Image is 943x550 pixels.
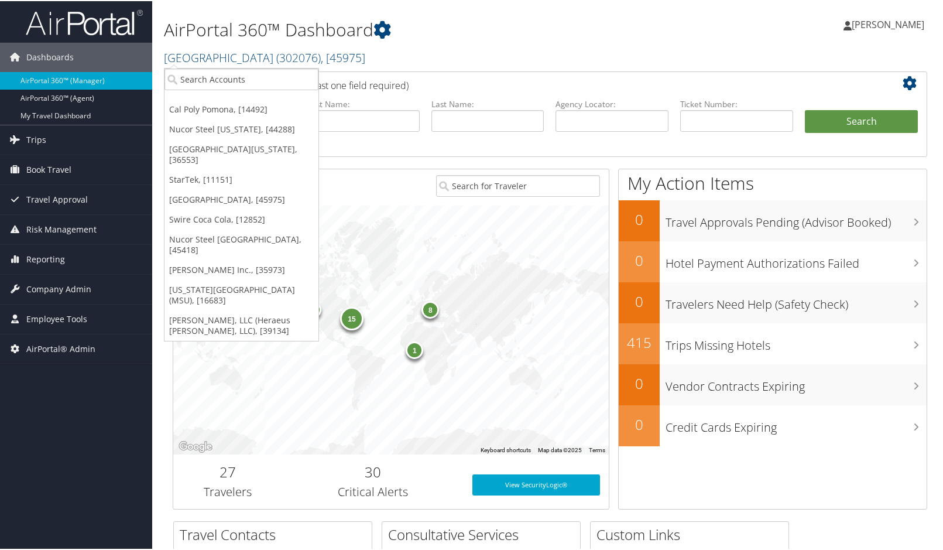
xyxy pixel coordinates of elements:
h2: 415 [619,332,660,351]
label: Last Name: [431,97,544,109]
h2: 0 [619,250,660,269]
span: [PERSON_NAME] [852,17,924,30]
a: 0Credit Cards Expiring [619,404,927,445]
img: Google [176,438,215,453]
h2: 30 [291,461,455,481]
h2: Custom Links [596,524,788,544]
h2: Consultative Services [388,524,580,544]
h2: 0 [619,209,660,228]
span: (at least one field required) [297,78,409,91]
h3: Travelers [182,483,273,499]
label: Ticket Number: [680,97,793,109]
a: 0Travel Approvals Pending (Advisor Booked) [619,199,927,240]
span: AirPortal® Admin [26,333,95,363]
h3: Travelers Need Help (Safety Check) [666,289,927,312]
span: Risk Management [26,214,97,243]
span: , [ 45975 ] [321,49,365,64]
a: Cal Poly Pomona, [14492] [164,98,318,118]
span: Company Admin [26,274,91,303]
h3: Credit Cards Expiring [666,412,927,435]
h1: My Action Items [619,170,927,194]
a: 0Vendor Contracts Expiring [619,363,927,404]
a: Swire Coca Cola, [12852] [164,209,318,228]
span: Dashboards [26,42,74,71]
h2: Travel Contacts [180,524,372,544]
a: View SecurityLogic® [472,473,600,494]
h3: Critical Alerts [291,483,455,499]
h3: Hotel Payment Authorizations Failed [666,248,927,271]
a: [PERSON_NAME], LLC (Heraeus [PERSON_NAME], LLC), [39134] [164,309,318,340]
a: Terms (opens in new tab) [589,446,605,452]
input: Search for Traveler [436,174,600,196]
h2: 0 [619,414,660,433]
h2: 27 [182,461,273,481]
span: Map data ©2025 [538,446,582,452]
h3: Vendor Contracts Expiring [666,371,927,394]
div: 15 [340,306,364,329]
div: 1 [406,340,423,358]
a: [GEOGRAPHIC_DATA] [164,49,365,64]
h1: AirPortal 360™ Dashboard [164,16,678,41]
span: Trips [26,124,46,153]
h2: 0 [619,291,660,310]
a: Nucor Steel [GEOGRAPHIC_DATA], [45418] [164,228,318,259]
img: airportal-logo.png [26,8,143,35]
h2: Airtinerary Lookup [182,73,855,93]
h3: Trips Missing Hotels [666,330,927,353]
a: 0Travelers Need Help (Safety Check) [619,281,927,322]
h3: Travel Approvals Pending (Advisor Booked) [666,207,927,230]
a: StarTek, [11151] [164,169,318,189]
span: Travel Approval [26,184,88,213]
input: Search Accounts [164,67,318,89]
a: 0Hotel Payment Authorizations Failed [619,240,927,281]
span: ( 302076 ) [276,49,321,64]
a: [GEOGRAPHIC_DATA], [45975] [164,189,318,209]
h2: 0 [619,373,660,392]
a: [PERSON_NAME] [843,6,936,41]
a: Open this area in Google Maps (opens a new window) [176,438,215,453]
button: Keyboard shortcuts [481,445,531,453]
span: Employee Tools [26,303,87,333]
a: Nucor Steel [US_STATE], [44288] [164,118,318,138]
a: [PERSON_NAME] Inc., [35973] [164,259,318,279]
div: 8 [421,300,439,317]
div: 3 [304,300,321,317]
label: First Name: [307,97,420,109]
a: [GEOGRAPHIC_DATA][US_STATE], [36553] [164,138,318,169]
a: [US_STATE][GEOGRAPHIC_DATA] (MSU), [16683] [164,279,318,309]
span: Reporting [26,244,65,273]
a: 415Trips Missing Hotels [619,322,927,363]
button: Search [805,109,918,132]
label: Agency Locator: [555,97,668,109]
span: Book Travel [26,154,71,183]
